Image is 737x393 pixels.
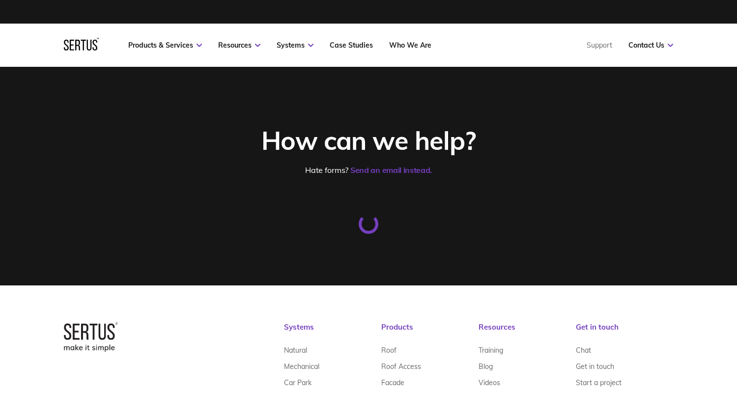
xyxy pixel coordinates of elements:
img: logo-box-2bec1e6d7ed5feb70a4f09a85fa1bbdd.png [64,322,118,352]
div: Resources [479,322,576,342]
a: Send an email instead. [350,165,432,175]
a: Blog [479,358,493,374]
a: Roof [381,342,397,358]
a: Who We Are [389,41,431,50]
a: Videos [479,374,500,391]
a: Start a project [576,374,622,391]
a: Chat [576,342,591,358]
div: Get in touch [576,322,673,342]
a: Resources [218,41,260,50]
div: Products [381,322,479,342]
a: Car Park [284,374,312,391]
a: Products & Services [128,41,202,50]
a: Contact Us [628,41,673,50]
a: Systems [277,41,313,50]
a: Training [479,342,503,358]
a: Support [587,41,612,50]
a: Mechanical [284,358,319,374]
a: Natural [284,342,307,358]
div: Hate forms? [149,165,589,175]
div: Systems [284,322,381,342]
a: Facade [381,374,404,391]
a: Get in touch [576,358,614,374]
div: How can we help? [149,124,589,156]
a: Roof Access [381,358,421,374]
a: Case Studies [330,41,373,50]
